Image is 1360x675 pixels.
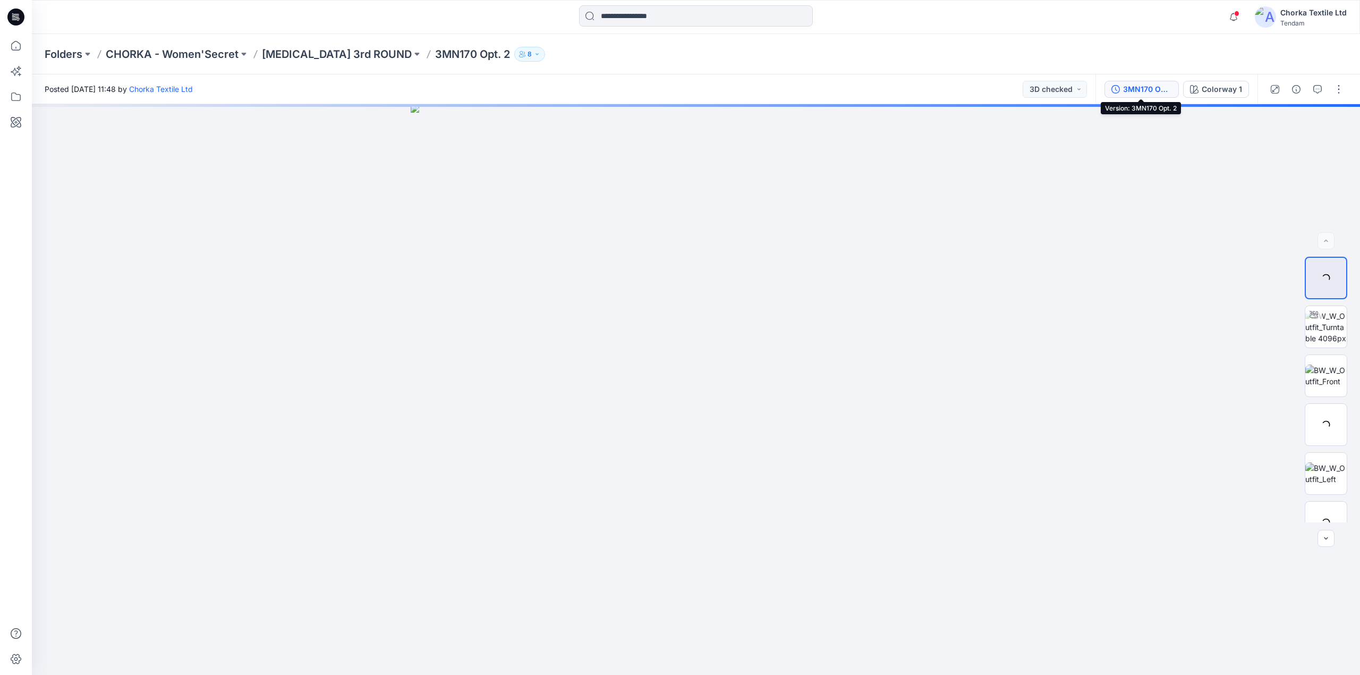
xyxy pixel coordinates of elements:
[45,47,82,62] a: Folders
[1305,365,1347,387] img: BW_W_Outfit_Front
[1305,462,1347,485] img: BW_W_Outfit_Left
[45,83,193,95] span: Posted [DATE] 11:48 by
[514,47,545,62] button: 8
[1104,81,1179,98] button: 3MN170 Opt. 2
[1183,81,1249,98] button: Colorway 1
[435,47,510,62] p: 3MN170 Opt. 2
[1305,310,1347,344] img: BW_W_Outfit_Turntable 4096px
[1123,83,1172,95] div: 3MN170 Opt. 2
[1288,81,1305,98] button: Details
[1255,6,1276,28] img: avatar
[1202,83,1242,95] div: Colorway 1
[1280,6,1347,19] div: Chorka Textile Ltd
[106,47,239,62] a: CHORKA - Women'Secret
[1280,19,1347,27] div: Tendam
[262,47,412,62] a: [MEDICAL_DATA] 3rd ROUND
[528,48,532,60] p: 8
[129,85,193,94] a: Chorka Textile Ltd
